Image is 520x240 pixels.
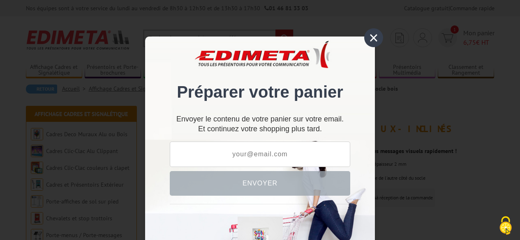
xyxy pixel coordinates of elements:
[170,142,350,167] input: your@email.com
[364,28,383,47] div: ×
[170,171,350,196] button: Envoyer
[170,118,350,120] p: Envoyer le contenu de votre panier sur votre email.
[495,215,516,236] img: Cookies (fenêtre modale)
[170,49,350,110] div: Préparer votre panier
[170,118,350,133] div: Et continuez votre shopping plus tard.
[491,212,520,240] button: Cookies (fenêtre modale)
